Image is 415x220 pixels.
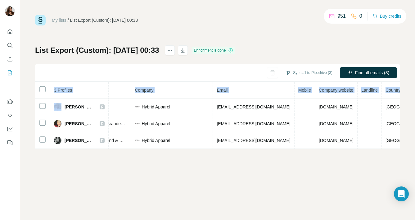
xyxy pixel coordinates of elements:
img: Avatar [5,6,15,16]
span: Hybrid Apparel [142,121,170,127]
button: My lists [5,67,15,78]
span: Hybrid Apparel [142,104,170,110]
span: 3 Profiles [54,88,72,93]
span: [EMAIL_ADDRESS][DOMAIN_NAME] [217,121,290,126]
button: Buy credits [372,12,401,21]
span: Hybrid Apparel [142,137,170,144]
p: 951 [337,12,346,20]
img: Surfe Logo [35,15,46,25]
img: Avatar [54,103,61,111]
div: Open Intercom Messenger [394,186,409,201]
span: Find all emails (3) [355,70,389,76]
div: Enrichment is done [192,47,235,54]
img: company-logo [135,104,140,109]
span: [DOMAIN_NAME] [319,138,354,143]
span: Landline [361,88,378,93]
li: / [68,17,69,23]
button: Feedback [5,137,15,148]
button: Enrich CSV [5,53,15,65]
img: company-logo [135,138,140,143]
img: Avatar [54,137,61,144]
span: [PERSON_NAME] [65,104,93,110]
span: [EMAIL_ADDRESS][DOMAIN_NAME] [217,104,290,109]
p: 0 [359,12,362,20]
button: Find all emails (3) [340,67,397,78]
button: Use Surfe API [5,110,15,121]
img: Avatar [54,120,61,127]
button: Dashboard [5,123,15,135]
span: Mobile [298,88,311,93]
span: Company website [319,88,353,93]
span: Company [135,88,153,93]
span: [PERSON_NAME] [65,137,94,144]
span: Country [386,88,401,93]
h1: List Export (Custom): [DATE] 00:33 [35,45,159,55]
div: List Export (Custom): [DATE] 00:33 [70,17,138,23]
a: My lists [52,18,66,23]
button: Search [5,40,15,51]
span: [EMAIL_ADDRESS][DOMAIN_NAME] [217,138,290,143]
span: [DOMAIN_NAME] [319,104,354,109]
button: actions [165,45,175,55]
button: Sync all to Pipedrive (3) [281,68,337,77]
span: [DOMAIN_NAME] [319,121,354,126]
button: Use Surfe on LinkedIn [5,96,15,107]
img: company-logo [135,121,140,126]
button: Quick start [5,26,15,37]
span: [PERSON_NAME] [65,121,93,127]
span: Email [217,88,228,93]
